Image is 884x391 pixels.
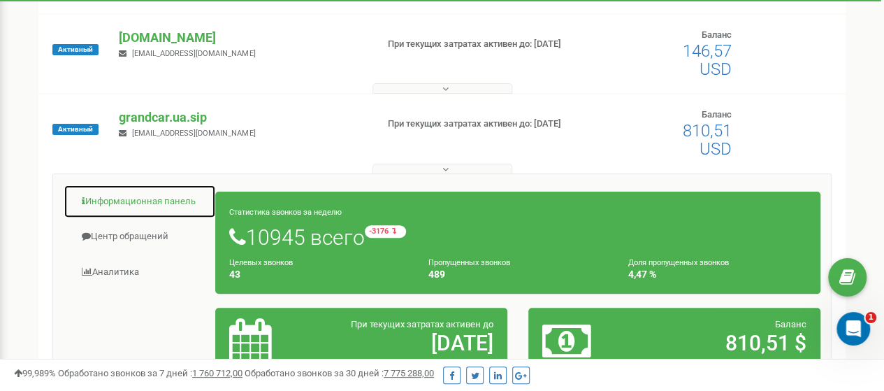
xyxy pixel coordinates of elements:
[428,258,510,267] small: Пропущенных звонков
[428,269,607,280] h4: 489
[351,319,493,329] span: При текущих затратах активен до
[628,269,806,280] h4: 4,47 %
[637,332,806,355] h2: 810,51 $
[388,118,567,131] p: При текущих затратах активен до: [DATE]
[192,368,242,378] u: 1 760 712,00
[388,38,567,51] p: При текущих затратах активен до: [DATE]
[64,185,216,219] a: Информационная панель
[52,124,99,135] span: Активный
[836,312,870,346] iframe: Intercom live chat
[132,129,255,138] span: [EMAIL_ADDRESS][DOMAIN_NAME]
[119,108,365,127] p: grandcar.ua.sip
[245,368,434,378] span: Обработано звонков за 30 дней :
[229,208,342,217] small: Статистика звонков за неделю
[702,29,732,40] span: Баланс
[229,258,293,267] small: Целевых звонков
[683,41,732,79] span: 146,57 USD
[683,121,732,159] span: 810,51 USD
[64,255,216,290] a: Аналитика
[365,225,406,238] small: -3176
[119,29,365,47] p: [DOMAIN_NAME]
[14,368,56,378] span: 99,989%
[324,332,493,355] h2: [DATE]
[58,368,242,378] span: Обработано звонков за 7 дней :
[702,109,732,120] span: Баланс
[229,269,407,280] h4: 43
[64,220,216,254] a: Центр обращений
[52,44,99,55] span: Активный
[775,319,806,329] span: Баланс
[865,312,876,323] span: 1
[229,225,806,249] h1: 10945 всего
[628,258,729,267] small: Доля пропущенных звонков
[384,368,434,378] u: 7 775 288,00
[132,49,255,58] span: [EMAIL_ADDRESS][DOMAIN_NAME]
